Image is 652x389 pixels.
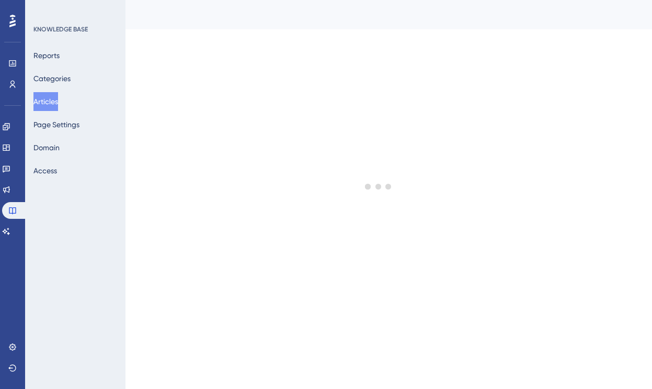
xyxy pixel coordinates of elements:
button: Categories [33,69,71,88]
button: Page Settings [33,115,79,134]
button: Reports [33,46,60,65]
button: Articles [33,92,58,111]
div: KNOWLEDGE BASE [33,25,88,34]
button: Access [33,161,57,180]
button: Domain [33,138,60,157]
